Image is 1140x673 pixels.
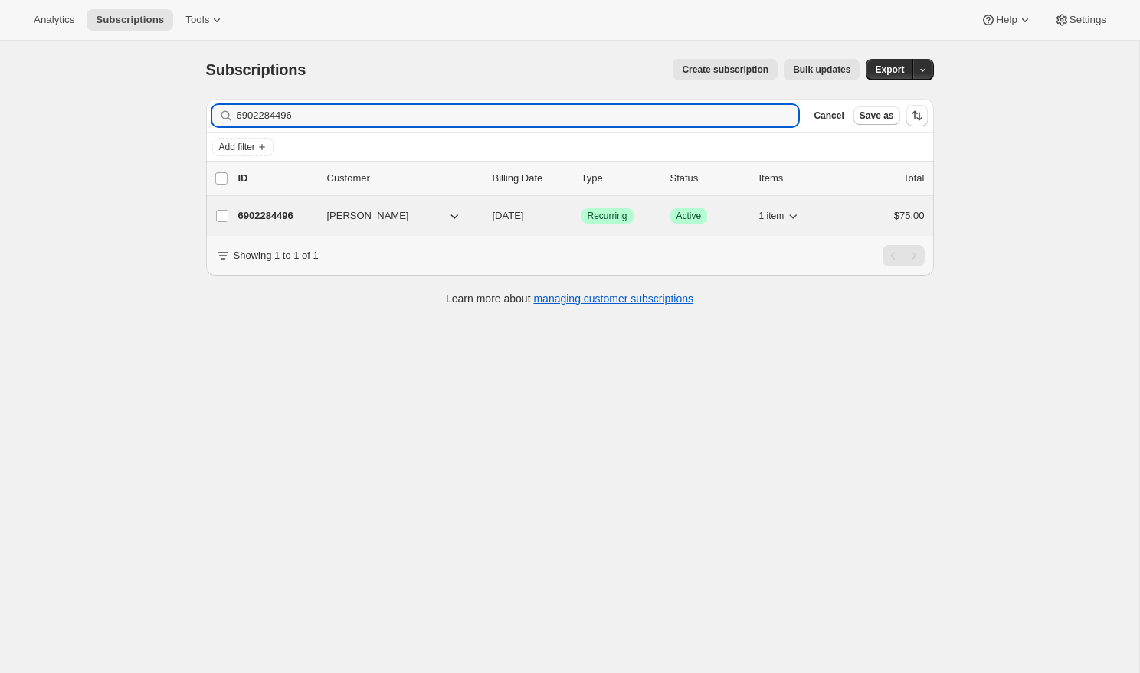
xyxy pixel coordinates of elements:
span: Subscriptions [206,61,306,78]
nav: Pagination [883,245,925,266]
button: Save as [853,106,900,125]
span: [DATE] [493,210,524,221]
p: Learn more about [446,291,693,306]
span: Settings [1070,14,1106,26]
button: Analytics [25,9,84,31]
div: Items [759,171,836,186]
span: Tools [185,14,209,26]
button: Tools [176,9,234,31]
button: Cancel [807,106,850,125]
span: Help [996,14,1017,26]
p: 6902284496 [238,208,315,224]
div: 6902284496[PERSON_NAME][DATE]SuccessRecurringSuccessActive1 item$75.00 [238,205,925,227]
a: managing customer subscriptions [533,292,693,305]
span: Analytics [34,14,74,26]
p: ID [238,171,315,186]
span: Export [875,64,904,76]
div: Type [581,171,658,186]
button: Sort the results [906,105,928,126]
button: Bulk updates [784,59,860,80]
span: Add filter [219,141,255,153]
input: Filter subscribers [237,105,799,126]
button: Add filter [212,138,274,156]
button: Export [866,59,913,80]
span: [PERSON_NAME] [327,208,409,224]
button: Settings [1045,9,1115,31]
button: Create subscription [673,59,778,80]
span: Active [676,210,702,222]
span: 1 item [759,210,785,222]
button: Help [971,9,1041,31]
p: Showing 1 to 1 of 1 [234,248,319,263]
span: Create subscription [682,64,768,76]
span: Bulk updates [793,64,850,76]
span: Recurring [588,210,627,222]
div: IDCustomerBilling DateTypeStatusItemsTotal [238,171,925,186]
p: Billing Date [493,171,569,186]
p: Total [903,171,924,186]
button: [PERSON_NAME] [318,204,471,228]
span: $75.00 [894,210,925,221]
span: Subscriptions [96,14,164,26]
button: Subscriptions [87,9,173,31]
span: Cancel [814,109,844,122]
p: Customer [327,171,480,186]
button: 1 item [759,205,801,227]
p: Status [670,171,747,186]
span: Save as [860,109,894,122]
